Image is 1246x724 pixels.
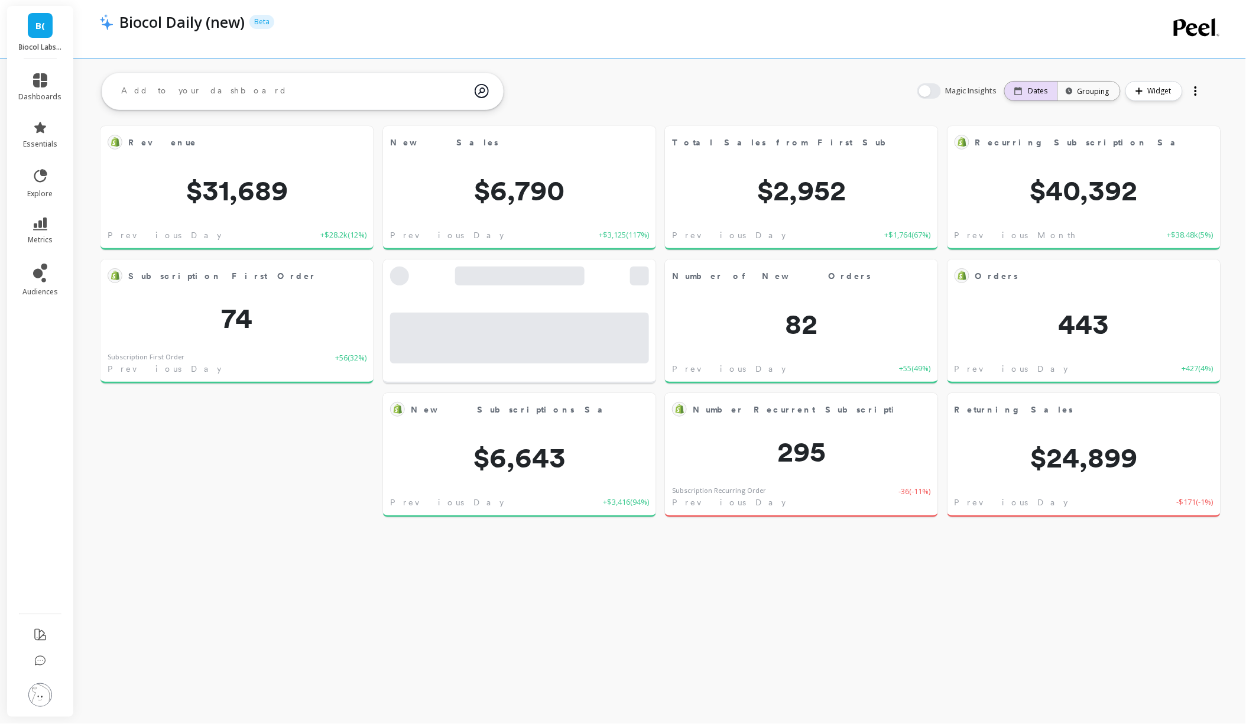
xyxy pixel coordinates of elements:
[975,134,1176,151] span: Recurring Subscription Sales
[23,139,57,149] span: essentials
[672,268,893,284] span: Number of New Orders
[411,401,611,418] span: New Subscriptions Sales
[35,19,45,33] span: B(
[603,496,649,508] span: +$3,416 ( 94% )
[900,363,931,375] span: +55 ( 49% )
[975,137,1200,149] span: Recurring Subscription Sales
[99,14,113,30] img: header icon
[28,683,52,707] img: profile picture
[128,270,316,283] span: Subscription First Order
[1125,81,1183,101] button: Widget
[1177,496,1213,508] span: -$171 ( -1% )
[28,189,53,199] span: explore
[665,437,938,466] span: 295
[693,401,893,418] span: Number Recurrent Subscription Orders
[383,176,656,204] span: $6,790
[383,443,656,472] span: $6,643
[948,310,1221,338] span: 443
[28,235,53,245] span: metrics
[672,363,786,375] span: Previous Day
[899,486,931,509] span: -36 ( -11% )
[885,229,931,241] span: +$1,764 ( 67% )
[19,92,62,102] span: dashboards
[19,43,62,52] p: Biocol Labs (US)
[948,443,1221,472] span: $24,899
[411,404,627,416] span: New Subscriptions Sales
[955,229,1143,241] span: Previous Month to Date
[100,176,374,204] span: $31,689
[955,363,1068,375] span: Previous Day
[390,496,504,508] span: Previous Day
[1182,363,1213,375] span: +427 ( 4% )
[955,404,1073,416] span: Returning Sales
[672,486,766,496] div: Subscription Recurring Order
[249,15,274,29] p: Beta
[1028,86,1048,96] p: Dates
[108,363,221,375] span: Previous Day
[946,85,1000,97] span: Magic Insights
[108,352,184,362] div: Subscription First Order
[665,310,938,338] span: 82
[599,229,649,241] span: +$3,125 ( 117% )
[672,229,786,241] span: Previous Day
[128,268,329,284] span: Subscription First Order
[1167,229,1213,241] span: +$38.48k ( 5% )
[119,12,245,32] p: Biocol Daily (new)
[948,176,1221,204] span: $40,392
[693,404,972,416] span: Number Recurrent Subscription Orders
[672,270,871,283] span: Number of New Orders
[475,75,489,107] img: magic search icon
[672,496,786,508] span: Previous Day
[128,137,197,149] span: Revenue
[335,352,366,375] span: +56 ( 32% )
[1148,85,1175,97] span: Widget
[320,229,366,241] span: +$28.2k ( 12% )
[672,134,893,151] span: Total Sales from First Subscription Orders
[665,176,938,204] span: $2,952
[975,268,1176,284] span: Orders
[108,229,221,241] span: Previous Day
[955,496,1068,508] span: Previous Day
[100,304,374,332] span: 74
[390,134,611,151] span: New Sales
[955,401,1176,418] span: Returning Sales
[672,137,1010,149] span: Total Sales from First Subscription Orders
[1069,86,1109,97] div: Grouping
[128,134,329,151] span: Revenue
[22,287,58,297] span: audiences
[390,137,498,149] span: New Sales
[975,270,1018,283] span: Orders
[390,229,504,241] span: Previous Day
